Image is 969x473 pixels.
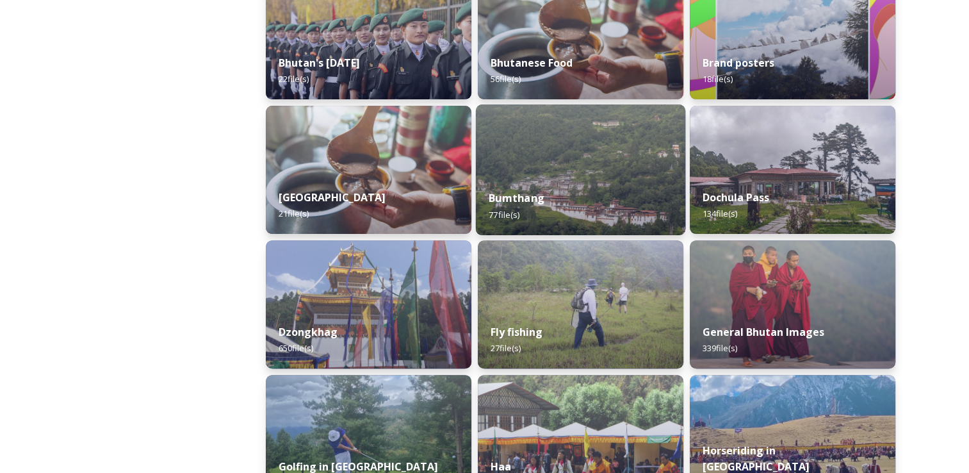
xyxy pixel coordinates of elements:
strong: Bhutanese Food [491,56,573,70]
strong: Bhutan's [DATE] [279,56,360,70]
img: Festival%2520Header.jpg [266,240,471,369]
strong: Fly fishing [491,325,542,339]
strong: Dochula Pass [703,190,769,204]
img: Bumthang%2520180723%2520by%2520Amp%2520Sripimanwat-20.jpg [476,104,685,235]
span: 650 file(s) [279,342,313,354]
strong: General Bhutan Images [703,325,824,339]
strong: Dzongkhag [279,325,338,339]
img: MarcusWestbergBhutanHiRes-23.jpg [690,240,895,369]
strong: Bumthang [489,191,544,205]
span: 56 file(s) [491,73,521,85]
span: 339 file(s) [703,342,737,354]
strong: Brand posters [703,56,774,70]
span: 21 file(s) [279,208,309,219]
span: 18 file(s) [703,73,733,85]
span: 27 file(s) [491,342,521,354]
span: 77 file(s) [489,208,519,220]
img: by%2520Ugyen%2520Wangchuk14.JPG [478,240,683,369]
img: 2022-10-01%252011.41.43.jpg [690,106,895,234]
span: 22 file(s) [279,73,309,85]
span: 134 file(s) [703,208,737,219]
strong: [GEOGRAPHIC_DATA] [279,190,386,204]
img: Bumdeling%2520090723%2520by%2520Amp%2520Sripimanwat-4%25202.jpg [266,106,471,234]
